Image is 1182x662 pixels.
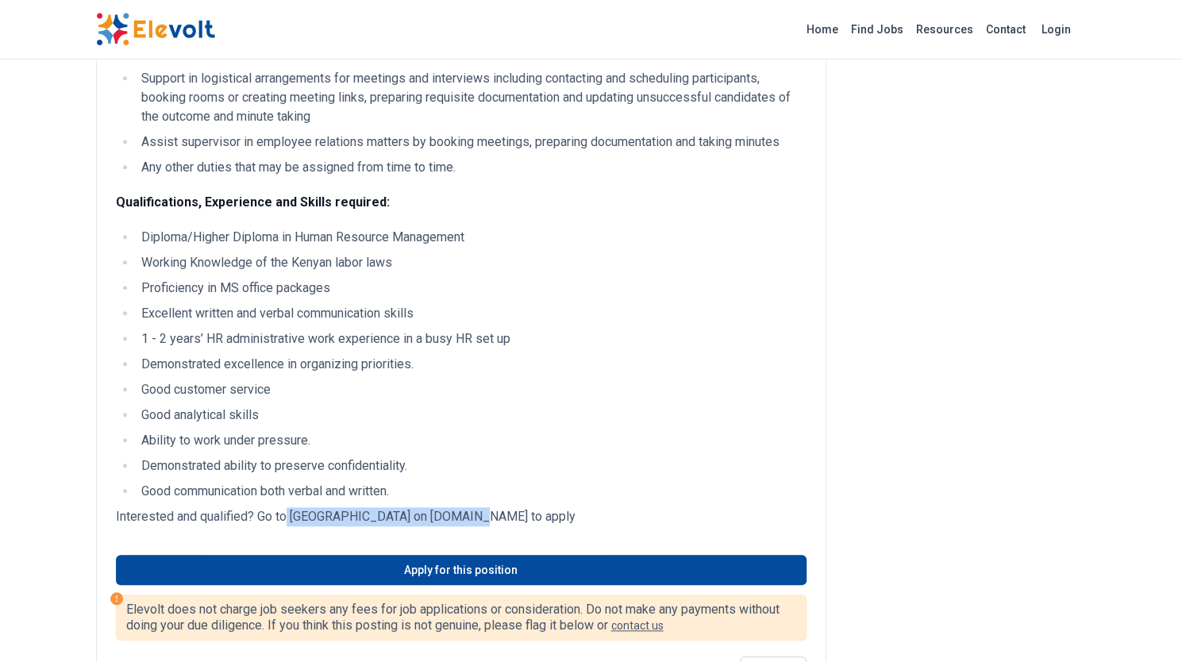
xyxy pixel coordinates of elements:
li: Any other duties that may be assigned from time to time. [137,158,807,177]
li: Good analytical skills [137,406,807,425]
li: Proficiency in MS office packages [137,279,807,298]
li: Good communication both verbal and written. [137,482,807,501]
li: Working Knowledge of the Kenyan labor laws [137,253,807,272]
a: Resources [910,17,980,42]
li: 1 - 2 years’ HR administrative work experience in a busy HR set up [137,329,807,348]
strong: Qualifications, Experience and Skills required: [116,194,390,210]
li: Excellent written and verbal communication skills [137,304,807,323]
a: Apply for this position [116,555,807,585]
li: Good customer service [137,380,807,399]
p: Elevolt does not charge job seekers any fees for job applications or consideration. Do not make a... [126,602,796,633]
li: Ability to work under pressure. [137,431,807,450]
li: Assist supervisor in employee relations matters by booking meetings, preparing documentation and ... [137,133,807,152]
li: Diploma/Higher Diploma in Human Resource Management [137,228,807,247]
a: Contact [980,17,1032,42]
a: Home [800,17,845,42]
li: Demonstrated ability to preserve confidentiality. [137,456,807,475]
img: Elevolt [96,13,215,46]
li: Demonstrated excellence in organizing priorities. [137,355,807,374]
p: Interested and qualified? Go to [GEOGRAPHIC_DATA] on [DOMAIN_NAME] to apply [116,507,807,526]
iframe: Chat Widget [1103,586,1182,662]
li: Support in logistical arrangements for meetings and interviews including contacting and schedulin... [137,69,807,126]
a: Login [1032,13,1080,45]
a: Find Jobs [845,17,910,42]
a: contact us [611,619,664,632]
